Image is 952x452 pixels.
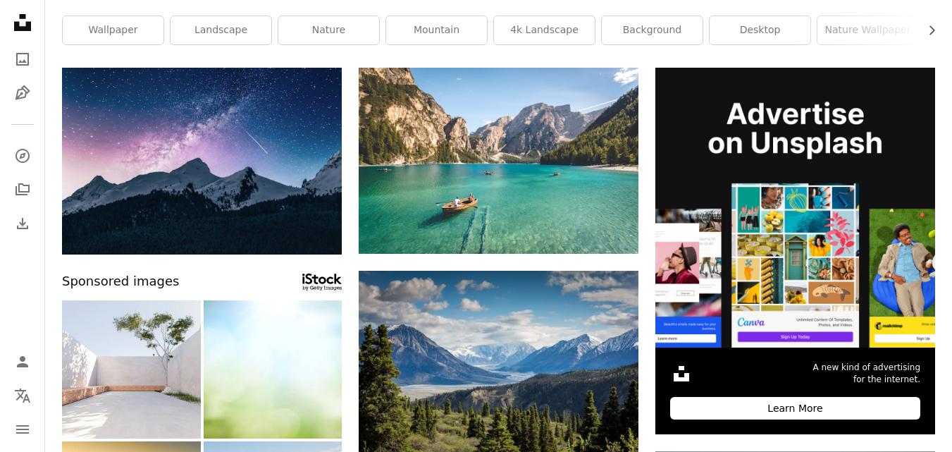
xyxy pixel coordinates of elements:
a: wallpaper [63,16,163,44]
a: Download History [8,209,37,238]
a: snow mountain under stars [62,154,342,167]
a: green mountain across body of water [359,358,638,370]
img: World environment day concept: green grass and blue sky abstract background with bokeh [204,300,342,439]
a: three brown wooden boat on blue lake water taken at daytime [359,154,638,167]
button: Menu [8,415,37,444]
img: Modern Minimalist Outdoor Courtyard Design with Wooden Bench and Tree [62,300,201,439]
a: nature [278,16,379,44]
a: Explore [8,142,37,170]
a: Collections [8,176,37,204]
a: desktop [710,16,810,44]
img: snow mountain under stars [62,68,342,255]
button: Language [8,381,37,410]
div: Learn More [670,397,920,420]
img: three brown wooden boat on blue lake water taken at daytime [359,68,638,254]
a: background [602,16,703,44]
span: Sponsored images [62,271,179,292]
a: Photos [8,45,37,73]
a: 4k landscape [494,16,595,44]
span: A new kind of advertising for the internet. [812,362,920,386]
a: landscape [171,16,271,44]
img: file-1631306537910-2580a29a3cfcimage [670,362,693,385]
button: scroll list to the right [919,16,935,44]
a: mountain [386,16,487,44]
a: Illustrations [8,79,37,107]
a: nature wallpaper [817,16,918,44]
a: A new kind of advertisingfor the internet.Learn More [655,68,935,434]
a: Log in / Sign up [8,348,37,376]
a: Home — Unsplash [8,8,37,39]
img: file-1636576776643-80d394b7be57image [655,68,935,348]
